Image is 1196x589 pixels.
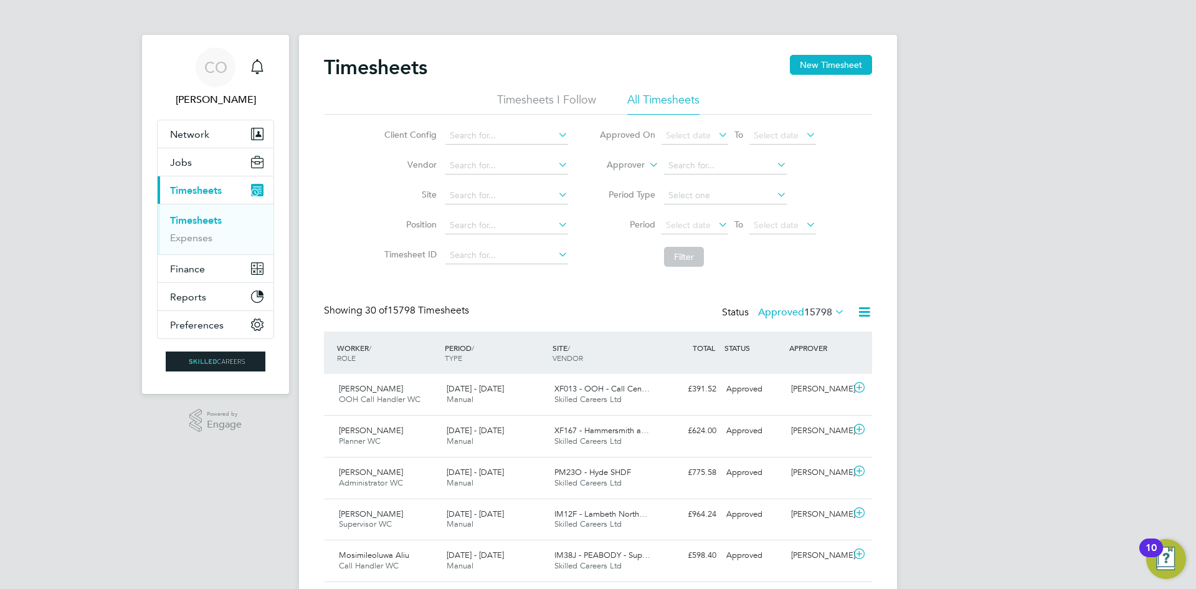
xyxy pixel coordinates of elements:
span: Skilled Careers Ltd [554,477,622,488]
button: Filter [664,247,704,267]
div: Approved [721,504,786,525]
div: [PERSON_NAME] [786,421,851,441]
input: Search for... [445,217,568,234]
div: APPROVER [786,337,851,359]
a: Timesheets [170,214,222,226]
span: Skilled Careers Ltd [554,394,622,405]
button: Network [158,120,273,148]
div: [PERSON_NAME] [786,504,851,525]
span: TYPE [445,353,462,363]
span: IM12F - Lambeth North… [554,509,647,519]
span: Manual [447,477,473,488]
label: Timesheet ID [381,249,437,260]
span: Select date [666,130,711,141]
button: Open Resource Center, 10 new notifications [1146,539,1186,579]
button: Preferences [158,311,273,338]
nav: Main navigation [142,35,289,394]
span: Finance [170,263,205,275]
span: Planner WC [339,436,381,446]
span: [DATE] - [DATE] [447,425,504,436]
span: Select date [666,219,711,231]
span: [DATE] - [DATE] [447,467,504,477]
label: Approver [589,159,645,171]
span: Skilled Careers Ltd [554,436,622,446]
span: [PERSON_NAME] [339,425,403,436]
img: skilledcareers-logo-retina.png [166,352,265,371]
span: [PERSON_NAME] [339,467,403,477]
div: 10 [1146,548,1157,564]
div: [PERSON_NAME] [786,545,851,566]
span: Mosimileoluwa Aliu [339,550,409,560]
div: £775.58 [657,462,721,483]
label: Approved [758,306,845,318]
div: Status [722,304,847,322]
span: Supervisor WC [339,519,392,529]
label: Approved On [599,129,655,140]
input: Search for... [445,247,568,264]
span: 15798 Timesheets [365,304,469,317]
a: CO[PERSON_NAME] [157,47,274,107]
div: [PERSON_NAME] [786,462,851,483]
span: [DATE] - [DATE] [447,509,504,519]
span: Call Handler WC [339,560,399,571]
span: Skilled Careers Ltd [554,519,622,529]
span: 15798 [804,306,832,318]
label: Period Type [599,189,655,200]
span: Timesheets [170,184,222,196]
span: VENDOR [553,353,583,363]
button: Reports [158,283,273,310]
label: Position [381,219,437,230]
span: Reports [170,291,206,303]
div: £598.40 [657,545,721,566]
div: STATUS [721,337,786,359]
div: Approved [721,545,786,566]
span: To [731,216,747,232]
li: All Timesheets [627,92,700,115]
span: Jobs [170,156,192,168]
span: Engage [207,419,242,430]
span: Network [170,128,209,140]
span: ROLE [337,353,356,363]
span: [PERSON_NAME] [339,509,403,519]
div: £391.52 [657,379,721,400]
span: Preferences [170,319,224,331]
label: Site [381,189,437,200]
input: Search for... [445,187,568,204]
button: Finance [158,255,273,282]
a: Go to home page [157,352,274,371]
span: Select date [754,219,799,231]
input: Search for... [445,127,568,145]
input: Search for... [445,157,568,175]
input: Select one [664,187,787,204]
span: [PERSON_NAME] [339,383,403,394]
a: Powered byEngage [189,409,242,433]
span: / [369,343,371,353]
h2: Timesheets [324,55,427,80]
div: Approved [721,462,786,483]
span: [DATE] - [DATE] [447,383,504,394]
span: / [567,343,570,353]
span: Manual [447,560,473,571]
span: XF013 - OOH - Call Cen… [554,383,650,394]
span: Manual [447,436,473,446]
span: IM38J - PEABODY - Sup… [554,550,650,560]
span: / [472,343,474,353]
li: Timesheets I Follow [497,92,596,115]
div: £624.00 [657,421,721,441]
label: Period [599,219,655,230]
div: Timesheets [158,204,273,254]
a: Expenses [170,232,212,244]
div: Approved [721,421,786,441]
span: Manual [447,519,473,529]
span: Select date [754,130,799,141]
div: PERIOD [442,337,549,369]
div: £964.24 [657,504,721,525]
span: 30 of [365,304,387,317]
span: Craig O'Donovan [157,92,274,107]
input: Search for... [664,157,787,175]
span: Powered by [207,409,242,419]
span: XF167 - Hammersmith a… [554,425,649,436]
div: WORKER [334,337,442,369]
label: Vendor [381,159,437,170]
span: TOTAL [693,343,715,353]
